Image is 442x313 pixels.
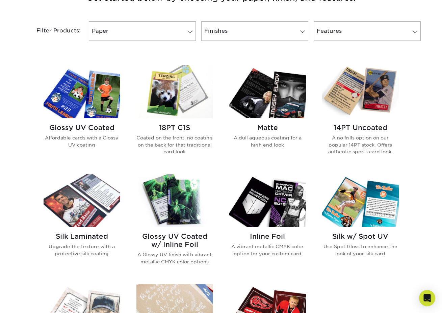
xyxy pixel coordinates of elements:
img: 18PT C1S Trading Cards [136,65,213,118]
h2: Glossy UV Coated [44,124,120,132]
p: Use Spot Gloss to enhance the look of your silk card [322,243,399,257]
img: Glossy UV Coated Trading Cards [44,65,120,118]
img: 14PT Uncoated Trading Cards [322,65,399,118]
p: Upgrade the texture with a protective silk coating [44,243,120,257]
img: Silk Laminated Trading Cards [44,174,120,227]
a: Features [314,21,421,41]
a: Inline Foil Trading Cards Inline Foil A vibrant metallic CMYK color option for your custom card [229,174,306,276]
p: Affordable cards with a Glossy UV coating [44,134,120,148]
h2: Silk w/ Spot UV [322,232,399,240]
img: New Product [196,284,213,304]
a: Finishes [201,21,308,41]
h2: Inline Foil [229,232,306,240]
img: Inline Foil Trading Cards [229,174,306,227]
p: A vibrant metallic CMYK color option for your custom card [229,243,306,257]
h2: 14PT Uncoated [322,124,399,132]
h2: Silk Laminated [44,232,120,240]
a: Silk Laminated Trading Cards Silk Laminated Upgrade the texture with a protective silk coating [44,174,120,276]
img: Glossy UV Coated w/ Inline Foil Trading Cards [136,174,213,227]
p: A dull aqueous coating for a high end look [229,134,306,148]
img: Matte Trading Cards [229,65,306,118]
h2: 18PT C1S [136,124,213,132]
a: Glossy UV Coated Trading Cards Glossy UV Coated Affordable cards with a Glossy UV coating [44,65,120,166]
a: Matte Trading Cards Matte A dull aqueous coating for a high end look [229,65,306,166]
a: Glossy UV Coated w/ Inline Foil Trading Cards Glossy UV Coated w/ Inline Foil A Glossy UV finish ... [136,174,213,276]
div: Open Intercom Messenger [419,290,435,306]
div: Filter Products: [19,21,86,41]
p: Coated on the front, no coating on the back for that traditional card look [136,134,213,155]
p: A Glossy UV finish with vibrant metallic CMYK color options [136,251,213,265]
h2: Glossy UV Coated w/ Inline Foil [136,232,213,249]
img: Silk w/ Spot UV Trading Cards [322,174,399,227]
a: 14PT Uncoated Trading Cards 14PT Uncoated A no frills option on our popular 14PT stock. Offers au... [322,65,399,166]
p: A no frills option on our popular 14PT stock. Offers authentic sports card look. [322,134,399,155]
a: 18PT C1S Trading Cards 18PT C1S Coated on the front, no coating on the back for that traditional ... [136,65,213,166]
a: Paper [89,21,196,41]
iframe: Google Customer Reviews [2,292,57,311]
a: Silk w/ Spot UV Trading Cards Silk w/ Spot UV Use Spot Gloss to enhance the look of your silk card [322,174,399,276]
h2: Matte [229,124,306,132]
